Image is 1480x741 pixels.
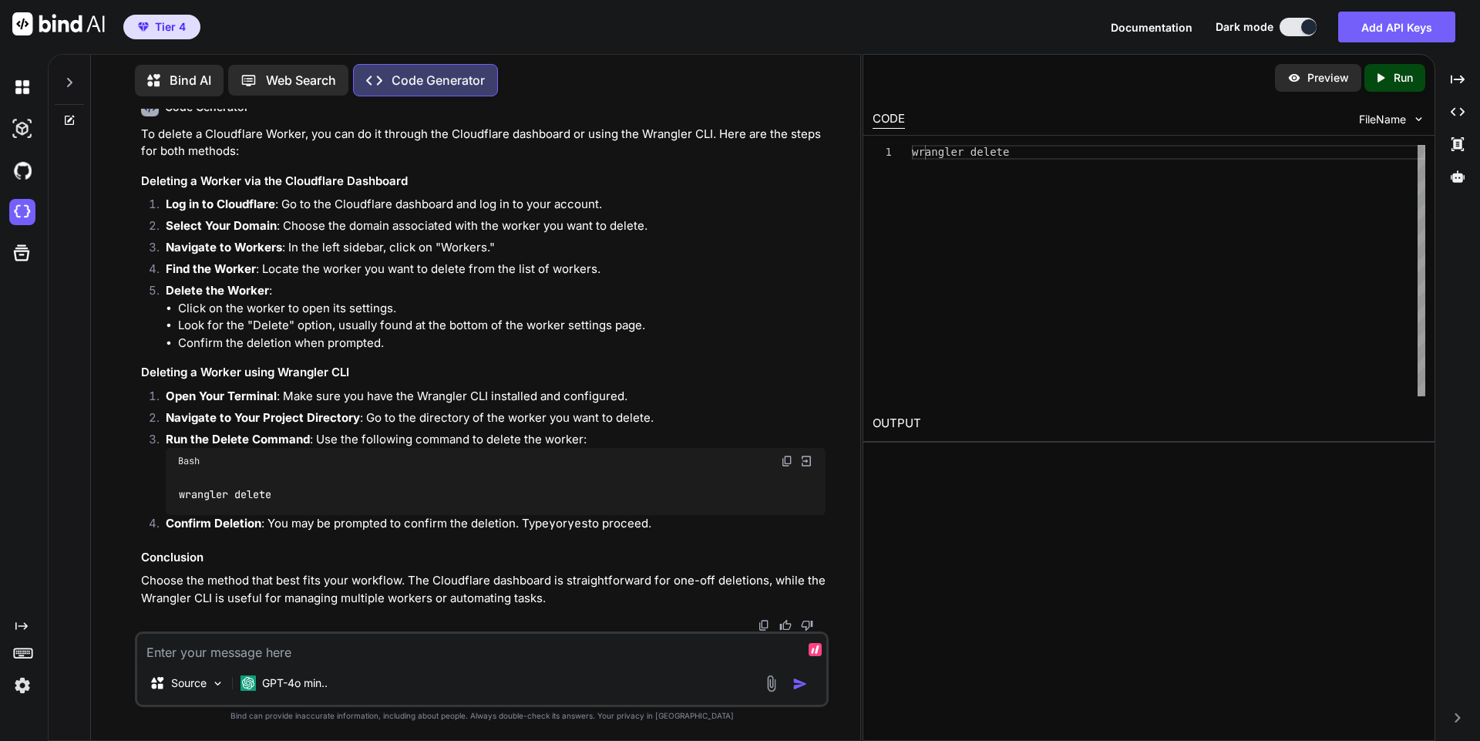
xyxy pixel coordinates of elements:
p: : Locate the worker you want to delete from the list of workers. [166,261,826,278]
span: wrangler delete [912,146,1009,158]
p: Preview [1307,70,1349,86]
p: Source [171,675,207,691]
div: 1 [873,145,892,160]
img: preview [1287,71,1301,85]
img: copy [758,619,770,632]
p: : Choose the domain associated with the worker you want to delete. [166,217,826,235]
li: Confirm the deletion when prompted. [178,335,826,352]
p: : Use the following command to delete the worker: [166,431,826,449]
p: Bind AI [170,71,211,89]
strong: Navigate to Your Project Directory [166,410,360,425]
strong: Confirm Deletion [166,516,261,530]
strong: Navigate to Workers [166,240,282,254]
h3: Deleting a Worker via the Cloudflare Dashboard [141,173,826,190]
div: CODE [873,110,905,129]
strong: Log in to Cloudflare [166,197,275,211]
strong: Select Your Domain [166,218,277,233]
span: Tier 4 [155,19,186,35]
img: cloudideIcon [9,199,35,225]
img: chevron down [1412,113,1425,126]
p: Code Generator [392,71,485,89]
img: GPT-4o mini [240,675,256,691]
p: : In the left sidebar, click on "Workers." [166,239,826,257]
strong: Find the Worker [166,261,256,276]
code: y [549,516,556,531]
img: darkAi-studio [9,116,35,142]
button: Documentation [1111,19,1192,35]
p: Bind can provide inaccurate information, including about people. Always double-check its answers.... [135,710,829,722]
span: Bash [178,455,200,467]
strong: Run the Delete Command [166,432,310,446]
strong: Open Your Terminal [166,389,277,403]
p: Choose the method that best fits your workflow. The Cloudflare dashboard is straightforward for o... [141,572,826,607]
img: attachment [762,675,780,692]
li: Look for the "Delete" option, usually found at the bottom of the worker settings page. [178,317,826,335]
img: darkChat [9,74,35,100]
p: Web Search [266,71,336,89]
code: wrangler delete [178,487,273,503]
img: premium [138,22,149,32]
p: : [166,282,826,300]
img: Bind AI [12,12,105,35]
button: Add API Keys [1338,12,1455,42]
h2: OUTPUT [863,406,1435,442]
span: FileName [1359,112,1406,127]
img: icon [792,676,808,692]
h3: Conclusion [141,549,826,567]
img: githubDark [9,157,35,184]
p: : Go to the Cloudflare dashboard and log in to your account. [166,196,826,214]
button: premiumTier 4 [123,15,200,39]
span: Dark mode [1216,19,1273,35]
h3: Deleting a Worker using Wrangler CLI [141,364,826,382]
p: : Make sure you have the Wrangler CLI installed and configured. [166,388,826,406]
img: settings [9,672,35,699]
img: dislike [801,619,813,632]
p: : You may be prompted to confirm the deletion. Type or to proceed. [166,515,826,533]
p: To delete a Cloudflare Worker, you can do it through the Cloudflare dashboard or using the Wrangl... [141,126,826,160]
p: GPT-4o min.. [262,675,328,691]
p: : Go to the directory of the worker you want to delete. [166,409,826,427]
img: like [779,619,792,632]
code: yes [567,516,588,531]
strong: Delete the Worker [166,283,269,298]
img: Pick Models [211,677,224,690]
p: Run [1394,70,1413,86]
img: copy [781,455,793,467]
span: Documentation [1111,21,1192,34]
img: Open in Browser [799,454,813,468]
li: Click on the worker to open its settings. [178,300,826,318]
